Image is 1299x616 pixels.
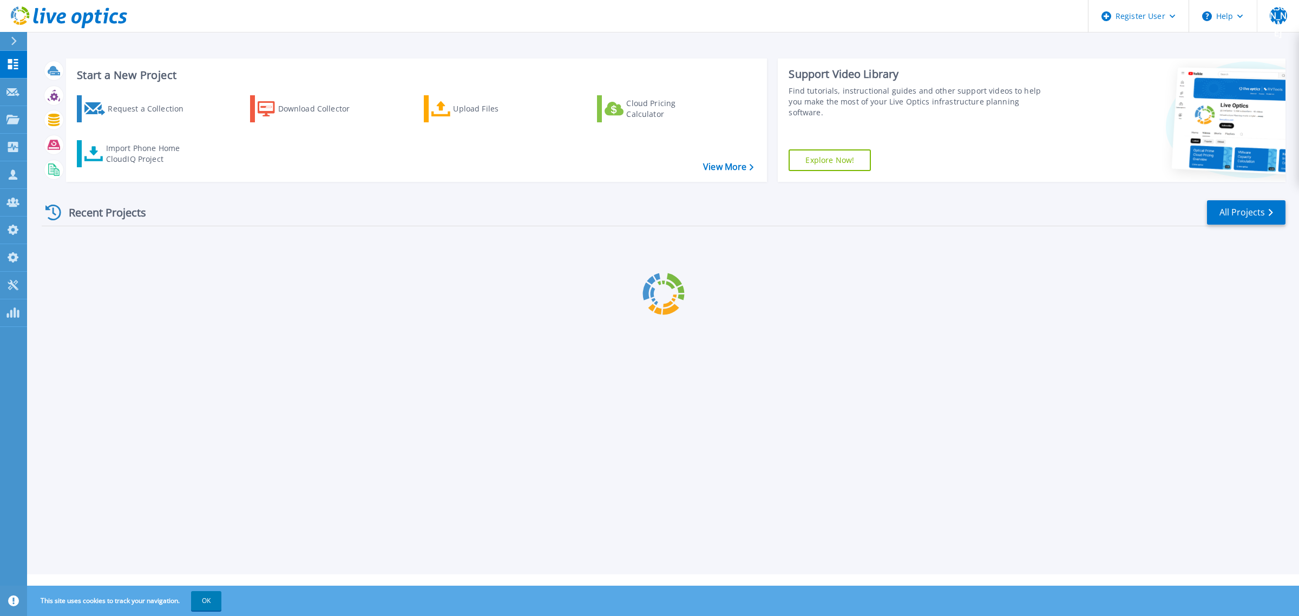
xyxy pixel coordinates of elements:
[597,95,718,122] a: Cloud Pricing Calculator
[106,143,191,165] div: Import Phone Home CloudIQ Project
[77,95,198,122] a: Request a Collection
[703,162,753,172] a: View More
[108,98,194,120] div: Request a Collection
[30,591,221,611] span: This site uses cookies to track your navigation.
[191,591,221,611] button: OK
[1207,200,1285,225] a: All Projects
[789,149,871,171] a: Explore Now!
[250,95,371,122] a: Download Collector
[453,98,540,120] div: Upload Files
[626,98,713,120] div: Cloud Pricing Calculator
[789,67,1050,81] div: Support Video Library
[77,69,753,81] h3: Start a New Project
[278,98,365,120] div: Download Collector
[424,95,544,122] a: Upload Files
[42,199,161,226] div: Recent Projects
[789,86,1050,118] div: Find tutorials, instructional guides and other support videos to help you make the most of your L...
